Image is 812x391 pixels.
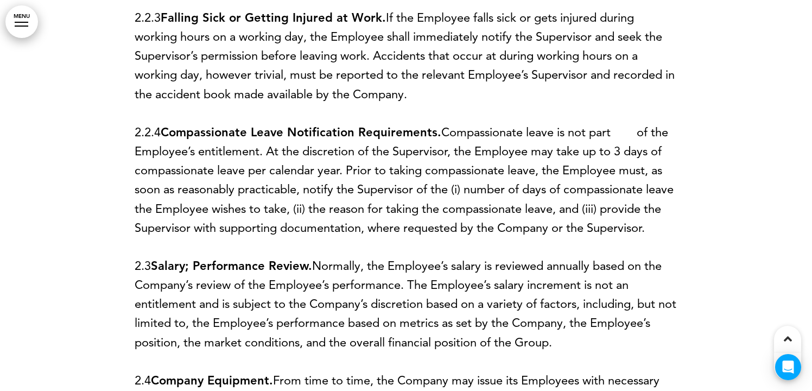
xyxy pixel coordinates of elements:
strong: Salary; Performance Review. [151,258,312,273]
p: 2.2.3 If the Employee falls sick or gets injured during working hours on a working day, the Emplo... [135,8,677,104]
strong: Falling Sick or Getting Injured at Work. [161,10,386,25]
a: MENU [5,5,38,38]
p: 2.3 Normally, the Employee’s salary is reviewed annually based on the Company’s review of the Emp... [135,256,677,352]
strong: Company Equipment. [151,373,273,388]
div: Open Intercom Messenger [775,354,801,380]
p: 2.2.4 Compassionate leave is not part of the Employee’s entitlement. At the discretion of the Sup... [135,123,677,237]
strong: Compassionate Leave Notification Requirements. [161,125,441,140]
